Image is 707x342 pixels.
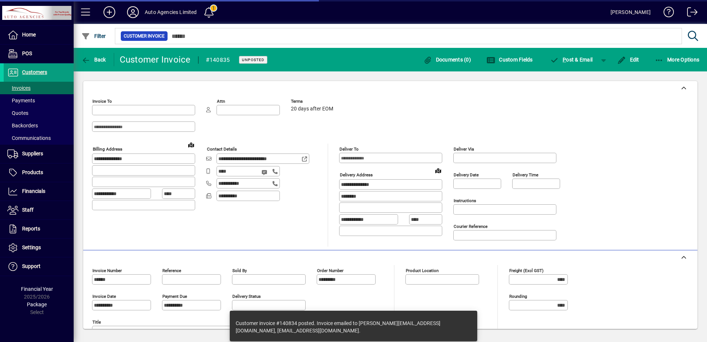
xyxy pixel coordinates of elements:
[7,85,31,91] span: Invoices
[81,57,106,63] span: Back
[509,268,544,273] mat-label: Freight (excl GST)
[22,69,47,75] span: Customers
[185,139,197,151] a: View on map
[21,286,53,292] span: Financial Year
[682,1,698,25] a: Logout
[4,145,74,163] a: Suppliers
[4,132,74,144] a: Communications
[4,107,74,119] a: Quotes
[22,244,41,250] span: Settings
[242,57,264,62] span: Unposted
[546,53,597,66] button: Post & Email
[27,302,47,307] span: Package
[513,172,538,177] mat-label: Delivery time
[340,147,359,152] mat-label: Deliver To
[80,53,108,66] button: Back
[486,57,533,63] span: Custom Fields
[22,32,36,38] span: Home
[563,57,566,63] span: P
[7,98,35,103] span: Payments
[7,123,38,128] span: Backorders
[291,99,335,104] span: Terms
[4,220,74,238] a: Reports
[121,6,145,19] button: Profile
[92,320,101,325] mat-label: Title
[4,239,74,257] a: Settings
[406,268,439,273] mat-label: Product location
[4,201,74,219] a: Staff
[206,54,230,66] div: #140835
[617,57,639,63] span: Edit
[432,165,444,176] a: View on map
[162,268,181,273] mat-label: Reference
[509,294,527,299] mat-label: Rounding
[22,151,43,156] span: Suppliers
[4,257,74,276] a: Support
[423,57,471,63] span: Documents (0)
[4,82,74,94] a: Invoices
[120,54,191,66] div: Customer Invoice
[22,207,34,213] span: Staff
[162,294,187,299] mat-label: Payment due
[611,6,651,18] div: [PERSON_NAME]
[22,263,41,269] span: Support
[7,110,28,116] span: Quotes
[4,45,74,63] a: POS
[232,268,247,273] mat-label: Sold by
[454,224,488,229] mat-label: Courier Reference
[4,94,74,107] a: Payments
[124,32,165,40] span: Customer Invoice
[22,50,32,56] span: POS
[454,147,474,152] mat-label: Deliver via
[4,119,74,132] a: Backorders
[22,226,40,232] span: Reports
[81,33,106,39] span: Filter
[317,268,344,273] mat-label: Order number
[217,99,225,104] mat-label: Attn
[7,135,51,141] span: Communications
[80,29,108,43] button: Filter
[421,53,473,66] button: Documents (0)
[22,169,43,175] span: Products
[92,99,112,104] mat-label: Invoice To
[653,53,701,66] button: More Options
[92,268,122,273] mat-label: Invoice number
[615,53,641,66] button: Edit
[4,163,74,182] a: Products
[4,182,74,201] a: Financials
[236,320,464,334] div: Customer invoice #140834 posted. Invoice emailed to [PERSON_NAME][EMAIL_ADDRESS][DOMAIN_NAME], [E...
[454,198,476,203] mat-label: Instructions
[145,6,197,18] div: Auto Agencies Limited
[92,294,116,299] mat-label: Invoice date
[256,163,274,181] button: Send SMS
[74,53,114,66] app-page-header-button: Back
[291,106,333,112] span: 20 days after EOM
[98,6,121,19] button: Add
[232,294,261,299] mat-label: Delivery status
[658,1,674,25] a: Knowledge Base
[454,172,479,177] mat-label: Delivery date
[485,53,535,66] button: Custom Fields
[655,57,700,63] span: More Options
[550,57,593,63] span: ost & Email
[22,188,45,194] span: Financials
[4,26,74,44] a: Home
